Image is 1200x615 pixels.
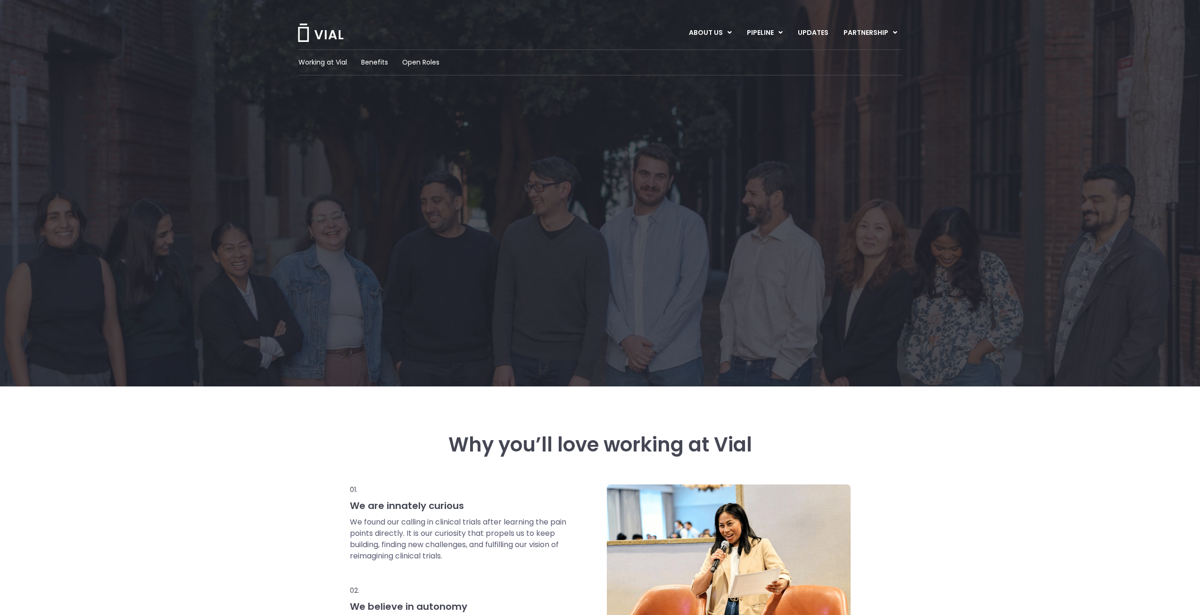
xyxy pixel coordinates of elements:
[790,25,836,41] a: UPDATES
[361,57,388,67] a: Benefits
[297,24,344,42] img: Vial Logo
[350,484,568,495] p: 01.
[681,25,739,41] a: ABOUT USMenu Toggle
[298,57,347,67] a: Working at Vial
[350,585,568,596] p: 02.
[739,25,790,41] a: PIPELINEMenu Toggle
[402,57,439,67] a: Open Roles
[350,600,568,613] h3: We believe in autonomy
[350,500,568,512] h3: We are innately curious
[836,25,905,41] a: PARTNERSHIPMenu Toggle
[350,517,568,562] p: We found our calling in clinical trials after learning the pain points directly. It is our curios...
[350,434,851,456] h3: Why you’ll love working at Vial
